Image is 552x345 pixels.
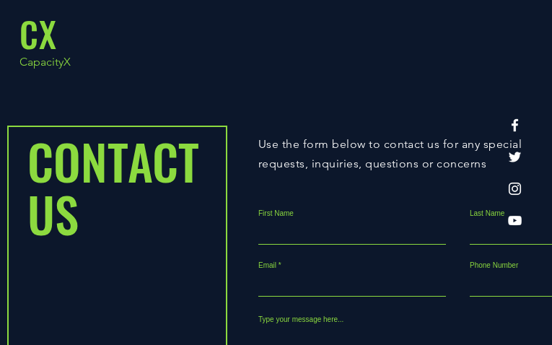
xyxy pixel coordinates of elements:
[258,210,446,217] label: First Name
[19,8,58,59] a: CX
[507,149,523,165] img: Twitter
[27,134,219,240] h1: CONTACT US
[258,137,522,170] span: Use the form below to contact us for any special requests, inquiries, questions or concerns
[19,55,71,69] a: CapacityX
[258,262,446,269] label: Email
[507,180,523,197] img: Instagram
[507,117,523,229] ul: Social Bar
[507,212,523,229] img: YouTube
[507,117,523,134] img: Facebook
